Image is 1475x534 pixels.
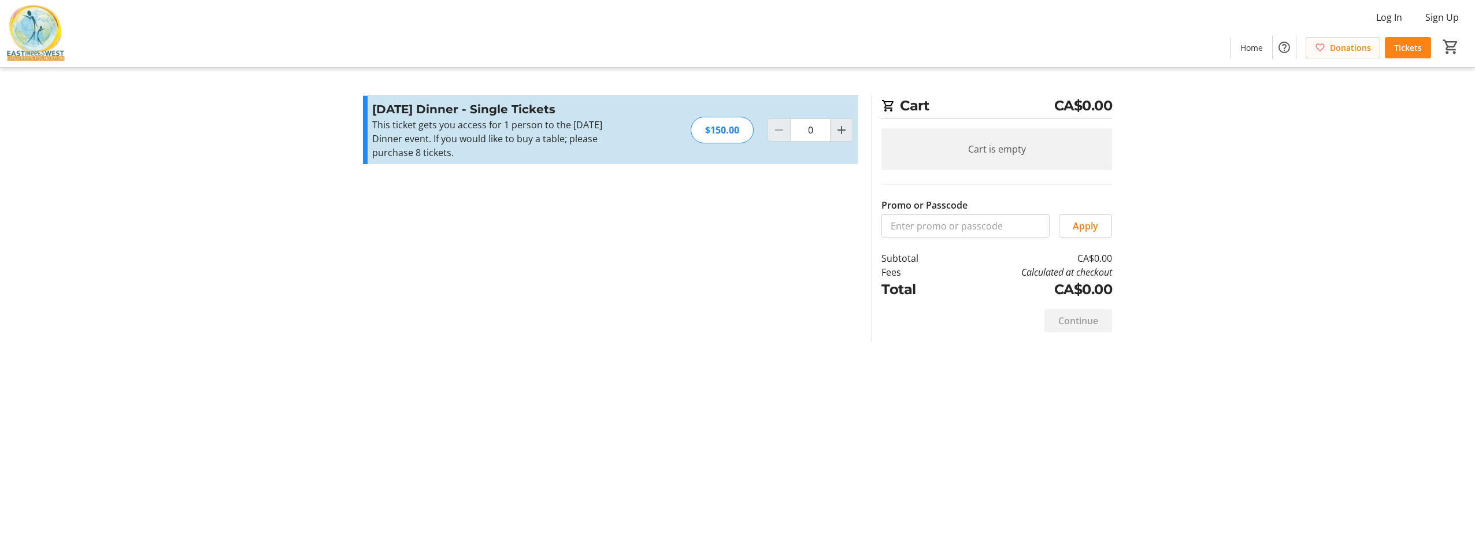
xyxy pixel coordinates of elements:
[1073,219,1098,233] span: Apply
[691,117,754,143] div: $150.00
[831,119,853,141] button: Increment by one
[1330,42,1371,54] span: Donations
[881,198,968,212] label: Promo or Passcode
[1367,8,1411,27] button: Log In
[1376,10,1402,24] span: Log In
[881,214,1050,238] input: Enter promo or passcode
[1059,214,1112,238] button: Apply
[1385,37,1431,58] a: Tickets
[881,95,1112,119] h2: Cart
[948,251,1112,265] td: CA$0.00
[1306,37,1380,58] a: Donations
[1394,42,1422,54] span: Tickets
[881,265,948,279] td: Fees
[7,5,65,62] img: East Meets West Children's Foundation's Logo
[372,101,625,118] h3: [DATE] Dinner - Single Tickets
[881,279,948,300] td: Total
[1273,36,1296,59] button: Help
[948,279,1112,300] td: CA$0.00
[881,251,948,265] td: Subtotal
[1425,10,1459,24] span: Sign Up
[948,265,1112,279] td: Calculated at checkout
[1054,95,1113,116] span: CA$0.00
[881,128,1112,170] div: Cart is empty
[372,118,625,160] div: This ticket gets you access for 1 person to the [DATE] Dinner event. If you would like to buy a t...
[1416,8,1468,27] button: Sign Up
[1240,42,1263,54] span: Home
[1231,37,1272,58] a: Home
[790,118,831,142] input: Diwali Dinner - Single Tickets Quantity
[1440,36,1461,57] button: Cart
